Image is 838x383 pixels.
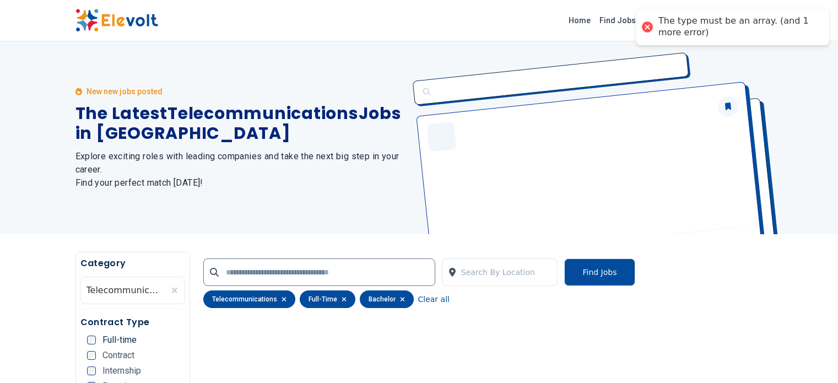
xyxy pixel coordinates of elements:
[75,9,158,32] img: Elevolt
[87,336,96,344] input: Full-time
[360,290,414,308] div: bachelor
[300,290,355,308] div: full-time
[564,12,595,29] a: Home
[564,258,635,286] button: Find Jobs
[658,15,818,39] div: The type must be an array. (and 1 more error)
[80,257,185,270] h5: Category
[102,366,141,375] span: Internship
[418,290,450,308] button: Clear all
[87,351,96,360] input: Contract
[75,150,406,190] h2: Explore exciting roles with leading companies and take the next big step in your career. Find you...
[80,316,185,329] h5: Contract Type
[87,366,96,375] input: Internship
[102,351,134,360] span: Contract
[86,86,163,97] p: New new jobs posted
[75,104,406,143] h1: The Latest Telecommunications Jobs in [GEOGRAPHIC_DATA]
[203,290,295,308] div: telecommunications
[102,336,137,344] span: Full-time
[595,12,640,29] a: Find Jobs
